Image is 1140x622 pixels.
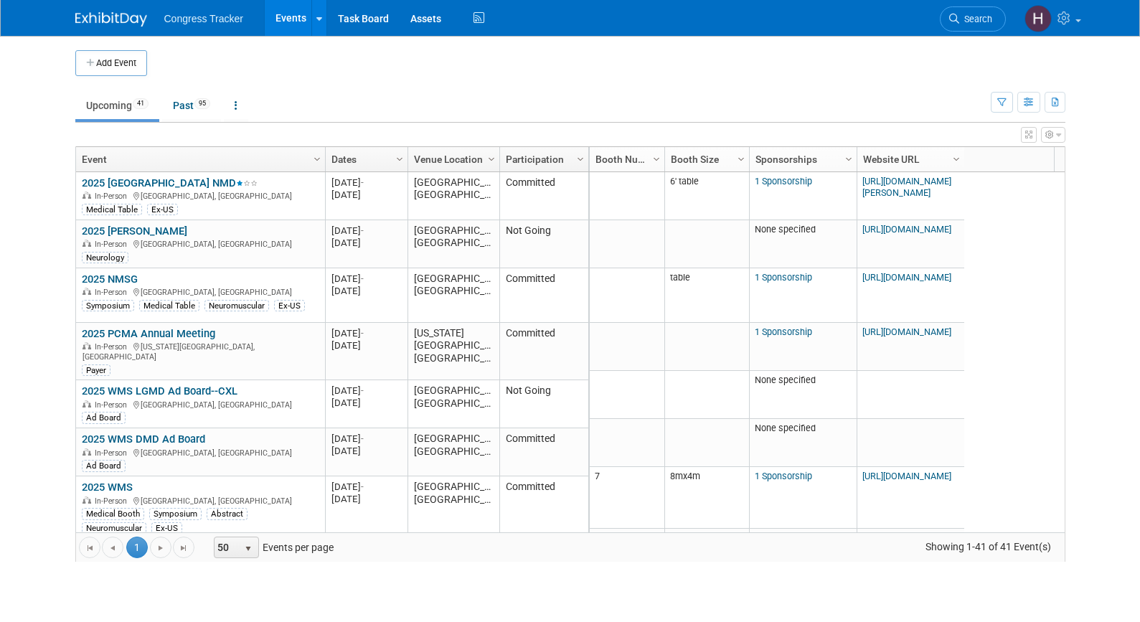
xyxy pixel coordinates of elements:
span: In-Person [95,288,131,297]
td: [GEOGRAPHIC_DATA], [GEOGRAPHIC_DATA] [408,476,499,538]
a: Venue Location [414,147,490,171]
a: Column Settings [948,147,964,169]
div: Neurology [82,252,128,263]
span: 95 [194,98,210,109]
div: [DATE] [331,493,401,505]
a: [URL][DOMAIN_NAME] [862,272,951,283]
div: [DATE] [331,285,401,297]
td: Committed [499,476,588,538]
img: Heather Jones [1024,5,1052,32]
div: [DATE] [331,189,401,201]
a: Column Settings [392,147,408,169]
div: [GEOGRAPHIC_DATA], [GEOGRAPHIC_DATA] [82,494,319,506]
div: Ex-US [147,204,178,215]
a: Column Settings [649,147,664,169]
span: - [361,328,364,339]
span: Events per page [195,537,348,558]
span: select [242,543,254,555]
div: Ad Board [82,412,126,423]
a: 2025 NMSG [82,273,138,286]
div: Symposium [82,300,134,311]
td: Committed [499,172,588,220]
td: Not Going [499,220,588,268]
td: [GEOGRAPHIC_DATA], [GEOGRAPHIC_DATA] [408,380,499,428]
a: 1 Sponsorship [755,272,812,283]
td: Not Going [499,380,588,428]
div: [DATE] [331,327,401,339]
a: Go to the last page [173,537,194,558]
span: Congress Tracker [164,13,243,24]
img: In-Person Event [83,448,91,456]
span: In-Person [95,192,131,201]
div: [DATE] [331,176,401,189]
div: Medical Booth [82,508,144,519]
div: [GEOGRAPHIC_DATA], [GEOGRAPHIC_DATA] [82,286,319,298]
td: 7 [590,467,664,529]
td: Committed [499,323,588,380]
a: 1 Sponsorship [755,326,812,337]
a: Column Settings [841,147,857,169]
div: Neuromuscular [204,300,269,311]
td: Committed [499,428,588,476]
span: 41 [133,98,149,109]
span: None specified [755,224,816,235]
a: 2025 WMS [82,481,133,494]
span: - [361,273,364,284]
a: Upcoming41 [75,92,159,119]
span: Go to the last page [178,542,189,554]
td: [GEOGRAPHIC_DATA], [GEOGRAPHIC_DATA] [408,428,499,476]
span: Column Settings [951,154,962,165]
a: [URL][DOMAIN_NAME] [862,471,951,481]
span: In-Person [95,240,131,249]
a: Dates [331,147,398,171]
span: Column Settings [651,154,662,165]
span: 50 [215,537,239,557]
td: 6' table [664,172,749,220]
div: [DATE] [331,445,401,457]
a: Booth Size [671,147,740,171]
a: Column Settings [484,147,499,169]
a: Go to the next page [150,537,171,558]
div: Ex-US [151,522,182,534]
a: Go to the previous page [102,537,123,558]
a: 1 Sponsorship [755,471,812,481]
span: Column Settings [311,154,323,165]
span: - [361,225,364,236]
div: Payer [82,364,110,376]
div: [GEOGRAPHIC_DATA], [GEOGRAPHIC_DATA] [82,446,319,458]
span: - [361,433,364,444]
img: In-Person Event [83,288,91,295]
div: [GEOGRAPHIC_DATA], [GEOGRAPHIC_DATA] [82,237,319,250]
td: Committed [499,268,588,323]
a: 2025 [GEOGRAPHIC_DATA] NMD [82,176,258,189]
span: None specified [755,423,816,433]
span: Column Settings [394,154,405,165]
a: Participation [506,147,579,171]
div: [DATE] [331,433,401,445]
span: Search [959,14,992,24]
button: Add Event [75,50,147,76]
span: Column Settings [735,154,747,165]
td: table [664,268,749,323]
img: In-Person Event [83,496,91,504]
a: Go to the first page [79,537,100,558]
div: [DATE] [331,225,401,237]
div: Ex-US [274,300,305,311]
span: - [361,481,364,492]
a: Search [940,6,1006,32]
a: [URL][DOMAIN_NAME] [862,224,951,235]
div: [DATE] [331,397,401,409]
span: 1 [126,537,148,558]
a: Event [82,147,316,171]
a: [URL][DOMAIN_NAME] [862,326,951,337]
div: [DATE] [331,481,401,493]
div: [US_STATE][GEOGRAPHIC_DATA], [GEOGRAPHIC_DATA] [82,340,319,362]
a: [URL][DOMAIN_NAME][PERSON_NAME] [862,176,951,198]
img: In-Person Event [83,342,91,349]
div: Medical Table [139,300,199,311]
div: Abstract [207,508,248,519]
a: Column Settings [309,147,325,169]
td: [GEOGRAPHIC_DATA], [GEOGRAPHIC_DATA] [408,172,499,220]
span: In-Person [95,342,131,352]
div: [DATE] [331,237,401,249]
